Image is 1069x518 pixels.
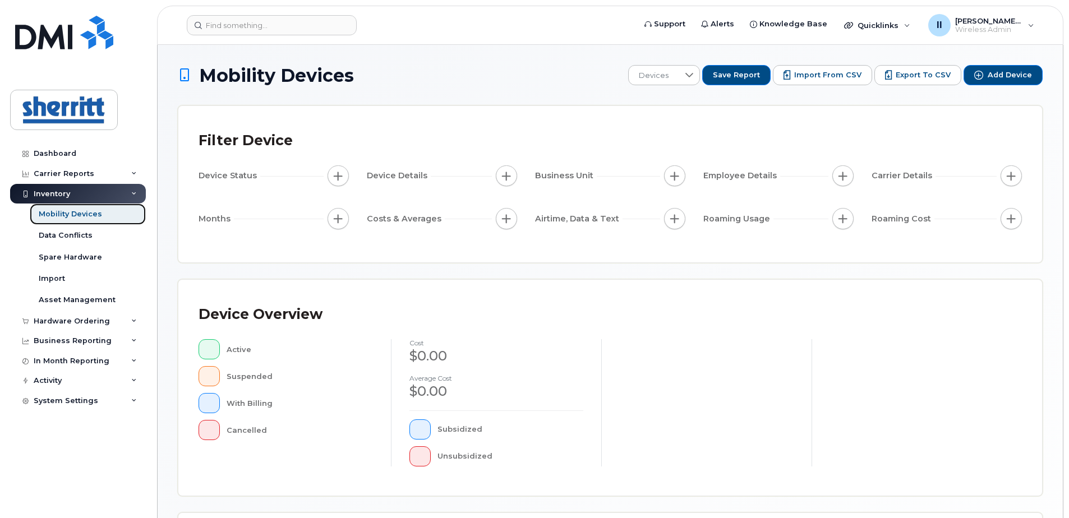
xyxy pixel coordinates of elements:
button: Import from CSV [773,65,872,85]
span: Mobility Devices [199,66,354,85]
span: Airtime, Data & Text [535,213,623,225]
button: Add Device [964,65,1043,85]
span: Months [199,213,234,225]
div: With Billing [227,393,374,413]
span: Employee Details [703,170,780,182]
h4: Average cost [409,374,583,382]
button: Export to CSV [874,65,961,85]
span: Roaming Usage [703,213,773,225]
div: Device Overview [199,300,322,329]
div: $0.00 [409,346,583,366]
span: Device Details [367,170,431,182]
span: Costs & Averages [367,213,445,225]
div: Active [227,339,374,359]
div: Cancelled [227,420,374,440]
span: Import from CSV [794,70,861,80]
span: Business Unit [535,170,597,182]
span: Save Report [713,70,760,80]
div: Unsubsidized [437,446,584,466]
div: Suspended [227,366,374,386]
span: Export to CSV [896,70,951,80]
span: Add Device [988,70,1032,80]
span: Device Status [199,170,260,182]
div: $0.00 [409,382,583,401]
div: Subsidized [437,419,584,440]
span: Roaming Cost [872,213,934,225]
button: Save Report [702,65,771,85]
div: Filter Device [199,126,293,155]
h4: cost [409,339,583,346]
span: Carrier Details [872,170,936,182]
span: Devices [629,66,679,86]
